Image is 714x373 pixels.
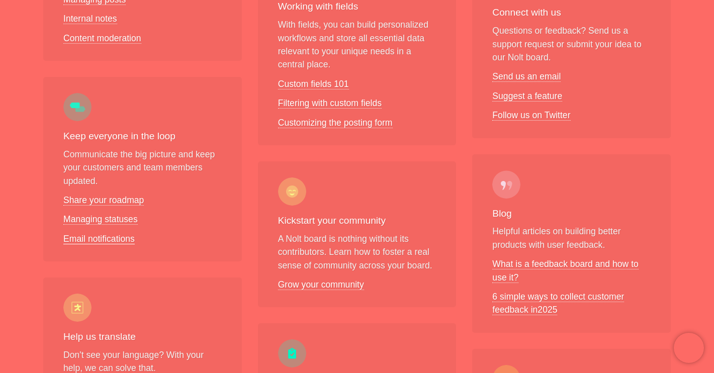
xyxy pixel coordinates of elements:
[278,232,436,272] p: A Nolt board is nothing without its contributors. Learn how to foster a real sense of community a...
[63,330,222,344] h3: Help us translate
[63,234,135,244] a: Email notifications
[63,14,117,24] a: Internal notes
[278,214,436,228] h3: Kickstart your community
[492,207,651,221] h3: Blog
[492,225,651,251] p: Helpful articles on building better products with user feedback.
[492,71,561,82] a: Send us an email
[63,195,144,206] a: Share your roadmap
[492,6,651,20] h3: Connect with us
[278,18,436,71] p: With fields, you can build personalized workflows and store all essential data relevant to your u...
[63,33,141,44] a: Content moderation
[278,79,349,89] a: Custom fields 101
[278,98,382,109] a: Filtering with custom fields
[492,91,562,102] a: Suggest a feature
[492,292,624,315] a: 6 simple ways to collect customer feedback in2025
[492,24,651,64] p: Questions or feedback? Send us a support request or submit your idea to our Nolt board.
[278,118,393,128] a: Customizing the posting form
[492,110,570,121] a: Follow us on Twitter
[492,259,638,283] a: What is a feedback board and how to use it?
[278,279,364,290] a: Grow your community
[63,129,222,144] h3: Keep everyone in the loop
[63,214,138,225] a: Managing statuses
[674,333,704,363] iframe: Chatra live chat
[63,148,222,188] p: Communicate the big picture and keep your customers and team members updated.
